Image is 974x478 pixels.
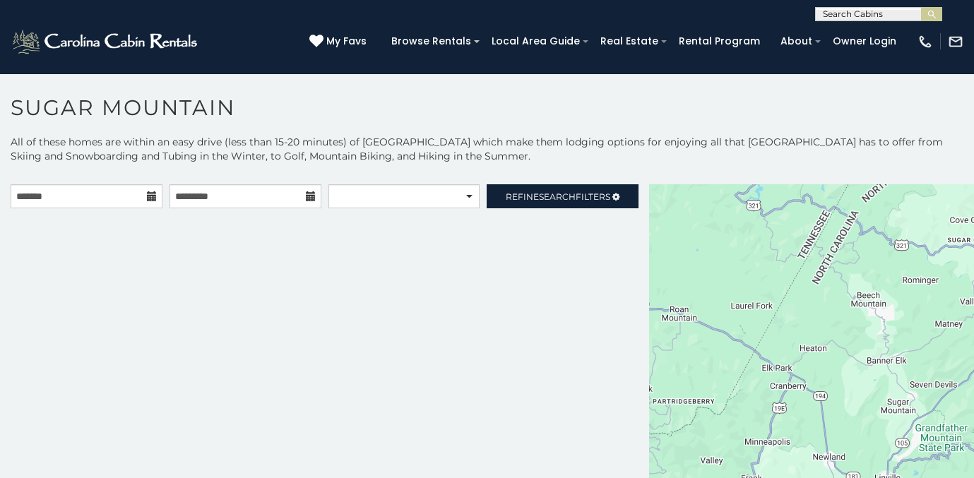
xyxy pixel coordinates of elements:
[917,34,933,49] img: phone-regular-white.png
[672,30,767,52] a: Rental Program
[11,28,201,56] img: White-1-2.png
[326,34,367,49] span: My Favs
[506,191,610,202] span: Refine Filters
[487,184,639,208] a: RefineSearchFilters
[384,30,478,52] a: Browse Rentals
[826,30,903,52] a: Owner Login
[539,191,576,202] span: Search
[948,34,963,49] img: mail-regular-white.png
[593,30,665,52] a: Real Estate
[773,30,819,52] a: About
[485,30,587,52] a: Local Area Guide
[309,34,370,49] a: My Favs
